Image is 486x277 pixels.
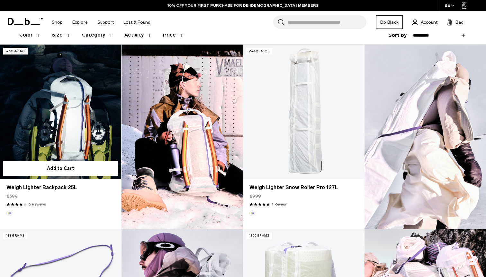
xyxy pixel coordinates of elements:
button: Toggle Filter [124,26,153,44]
p: 1300 grams [246,232,272,239]
a: 10% OFF YOUR FIRST PURCHASE FOR DB [DEMOGRAPHIC_DATA] MEMBERS [167,3,319,8]
span: €999 [249,193,261,200]
span: Bag [455,19,464,26]
a: Weigh Lighter Backpack 25L [6,184,115,191]
a: Weigh Lighter Snow Roller Pro 127L [243,45,364,179]
span: €399 [6,193,18,200]
button: Toggle Filter [82,26,114,44]
a: Weigh Lighter Snow Roller Pro 127L [249,184,358,191]
a: Explore [72,11,88,34]
a: Shop [52,11,63,34]
a: Support [97,11,114,34]
img: Content block image [364,45,486,229]
a: Db Black [376,15,403,29]
img: Content block image [122,45,243,229]
a: Account [412,18,437,26]
span: Account [421,19,437,26]
p: 2400 grams [246,48,272,55]
button: Toggle Filter [52,26,72,44]
nav: Main Navigation [47,11,155,34]
button: Bag [447,18,464,26]
a: Lost & Found [123,11,150,34]
button: Toggle Price [163,26,185,44]
button: Aurora [6,210,12,216]
button: Toggle Filter [19,26,41,44]
a: 6 reviews [29,201,46,207]
button: Add to Cart [3,161,118,176]
p: 470 grams [3,48,28,55]
a: 1 reviews [272,201,287,207]
p: 138 grams [3,232,27,239]
button: Aurora [249,210,255,216]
